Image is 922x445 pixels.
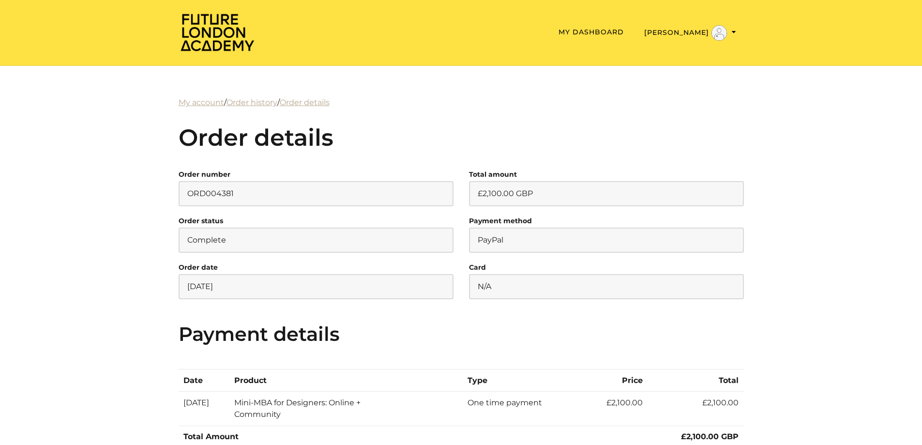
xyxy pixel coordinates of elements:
h2: Order details [179,124,744,152]
td: One time payment [462,392,582,426]
button: Toggle menu [641,25,739,41]
img: Home Page [179,13,256,52]
th: Price [582,369,648,392]
th: Total [648,369,743,392]
td: £2,100.00 [582,392,648,426]
th: Type [462,369,582,392]
strong: Order number [179,170,230,179]
div: Mini-MBA for Designers: Online + Community [234,397,389,420]
p: [DATE] [179,274,453,299]
td: £2,100.00 [648,392,743,426]
h3: Payment details [179,322,744,346]
td: [DATE] [179,392,229,426]
strong: Order date [179,263,218,272]
p: PayPal [469,228,744,253]
th: Product [229,369,462,392]
p: £2,100.00 GBP [469,181,744,206]
strong: Card [469,263,486,272]
strong: Order status [179,216,223,225]
strong: Total Amount [183,432,239,441]
strong: Total amount [469,170,517,179]
a: Order history [227,98,277,107]
strong: Payment method [469,216,532,225]
strong: £2,100.00 GBP [681,432,739,441]
th: Date [179,369,229,392]
p: ORD004381 [179,181,453,206]
p: N/A [469,274,744,299]
a: My Dashboard [559,28,624,36]
a: My account [179,98,224,107]
a: Order details [280,98,330,107]
p: Complete [179,228,453,253]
